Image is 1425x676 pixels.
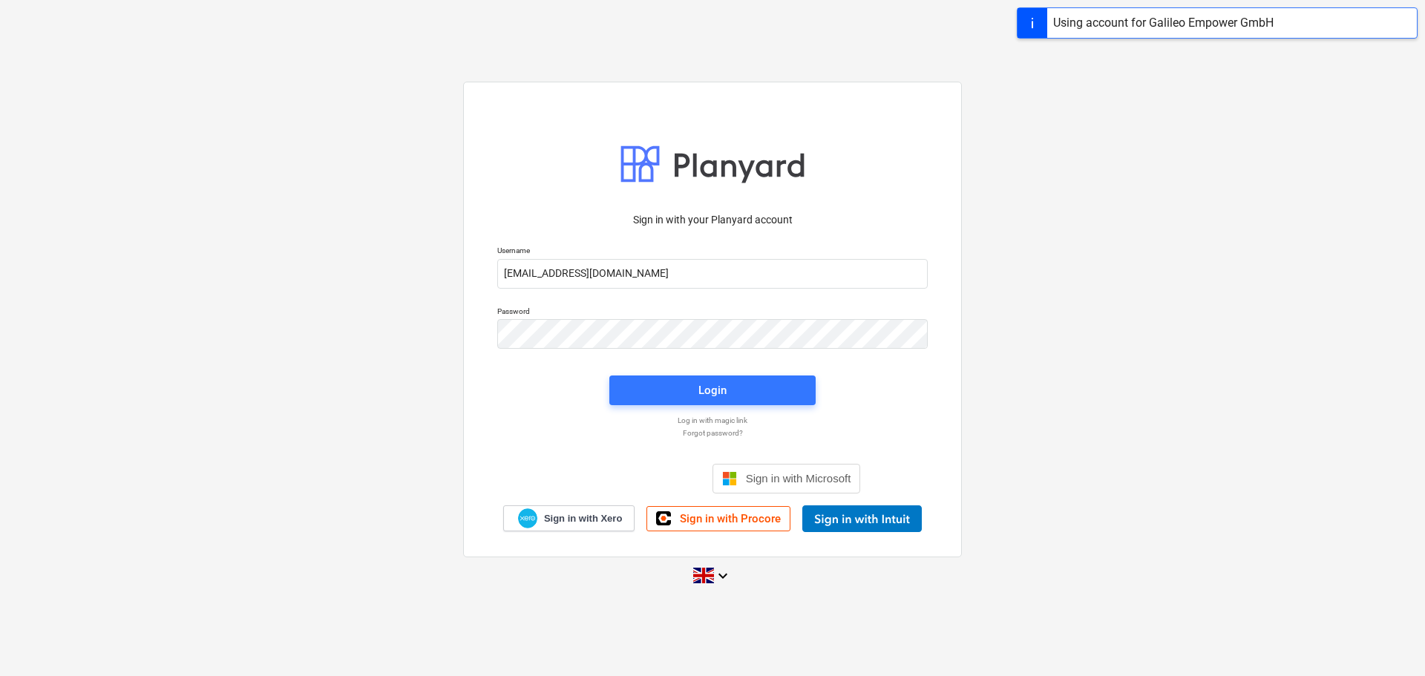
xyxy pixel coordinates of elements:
[497,306,928,319] p: Password
[518,508,537,528] img: Xero logo
[1053,14,1274,32] div: Using account for Galileo Empower GmbH
[503,505,635,531] a: Sign in with Xero
[746,472,851,485] span: Sign in with Microsoft
[646,506,790,531] a: Sign in with Procore
[497,212,928,228] p: Sign in with your Planyard account
[698,381,727,400] div: Login
[609,375,816,405] button: Login
[557,462,708,495] iframe: Sign in with Google Button
[544,512,622,525] span: Sign in with Xero
[497,259,928,289] input: Username
[714,567,732,585] i: keyboard_arrow_down
[497,246,928,258] p: Username
[680,512,781,525] span: Sign in with Procore
[490,428,935,438] a: Forgot password?
[490,416,935,425] a: Log in with magic link
[722,471,737,486] img: Microsoft logo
